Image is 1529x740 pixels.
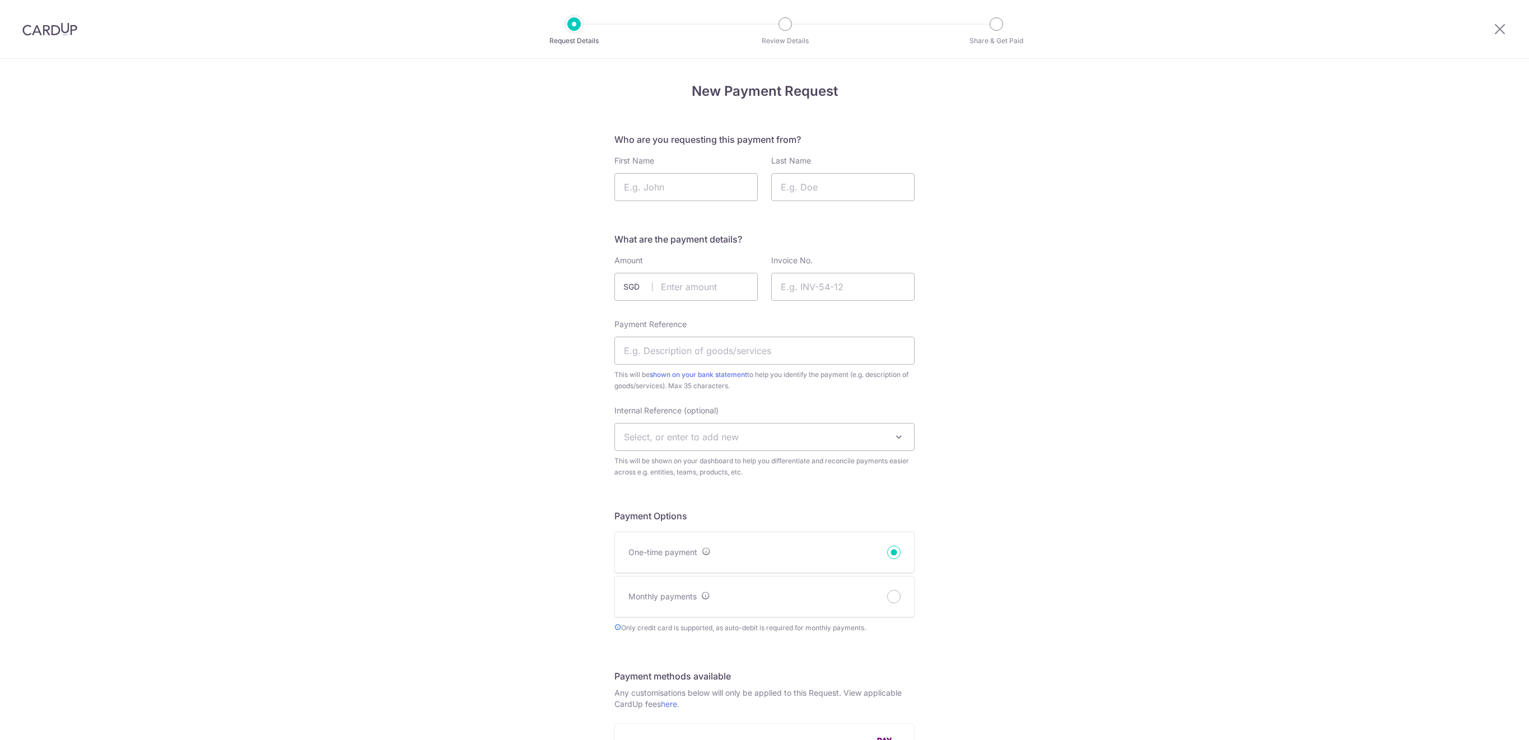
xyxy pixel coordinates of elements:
a: here [661,699,677,709]
input: E.g. Doe [771,173,915,201]
p: Review Details [744,35,827,46]
span: Only credit card is supported, as auto-debit is required for monthly payments. [614,622,915,634]
h5: Who are you requesting this payment from? [614,133,915,146]
label: Last Name [771,155,811,166]
h4: New Payment Request [614,81,915,101]
span: SGD [623,281,652,292]
img: CardUp [22,22,77,36]
span: Select, or enter to add new [624,431,739,443]
p: Any customisations below will only be applied to this Request. View applicable CardUp fees . [614,687,915,710]
input: E.g. INV-54-12 [771,273,915,301]
h5: Payment methods available [614,669,915,683]
p: Share & Get Paid [955,35,1038,46]
span: This will be shown on your dashboard to help you differentiate and reconcile payments easier acro... [614,455,915,478]
a: shown on your bank statement [650,370,747,379]
input: Enter amount [614,273,758,301]
label: First Name [614,155,654,166]
span: One-time payment [628,547,697,557]
h5: What are the payment details? [614,232,915,246]
input: E.g. John [614,173,758,201]
span: This will be to help you identify the payment (e.g. description of goods/services). Max 35 charac... [614,369,915,392]
span: Monthly payments [628,592,697,601]
label: Payment Reference [614,319,687,330]
p: Request Details [533,35,616,46]
h5: Payment Options [614,509,915,523]
label: Internal Reference (optional) [614,405,719,416]
label: Invoice No. [771,255,813,266]
label: Amount [614,255,643,266]
input: E.g. Description of goods/services [614,337,915,365]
